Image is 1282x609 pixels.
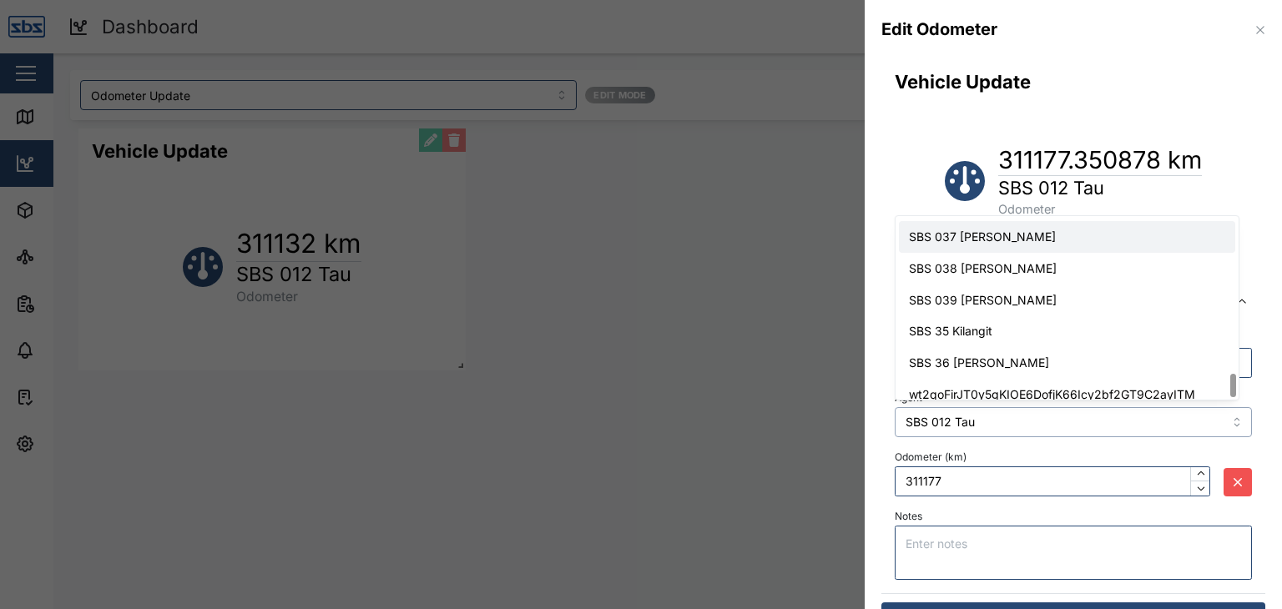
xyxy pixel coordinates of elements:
h3: Vehicle Update [895,69,1031,95]
label: Notes [895,511,922,522]
div: SBS 35 Kilangit [899,315,1235,347]
input: Enter odometer [895,466,1210,496]
div: SBS 038 [PERSON_NAME] [899,253,1235,284]
div: Edit Odometer [881,17,997,43]
div: wt2qoFirJT0y5gKIOE6DofjK66Icy2bf2GT9C2ayITM [899,379,1235,410]
button: Data [881,281,1265,323]
input: Select Agent [895,407,1252,437]
div: SBS 037 [PERSON_NAME] [899,221,1235,253]
div: Data [881,323,1265,593]
div: SBS 36 [PERSON_NAME] [899,347,1235,379]
h1: SBS 012 Tau [998,176,1202,199]
div: Odometer [998,200,1202,219]
label: Odometer (km) [895,451,967,463]
h1: 311177.350878 km [998,144,1202,176]
div: SBS 039 [PERSON_NAME] [899,284,1235,316]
